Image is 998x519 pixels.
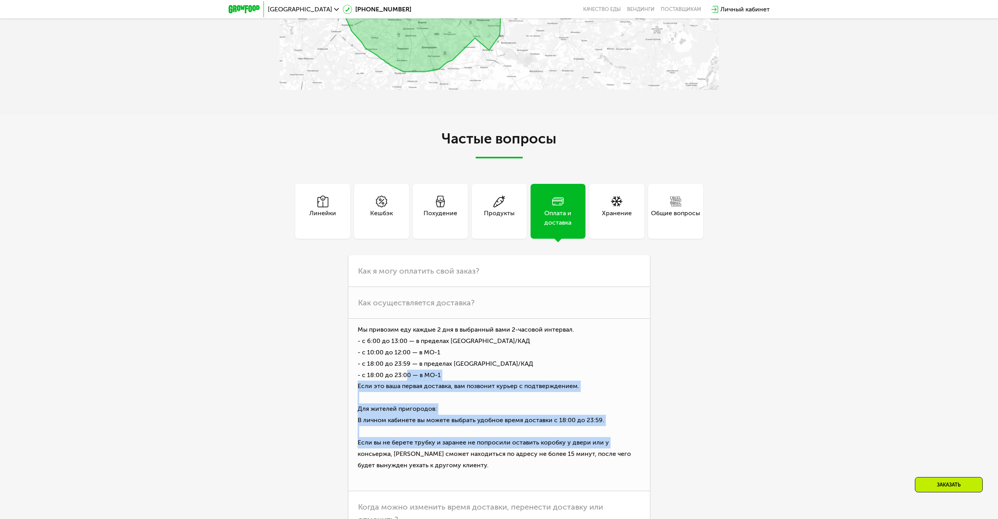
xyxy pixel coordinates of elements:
div: Похудение [424,209,457,227]
span: Как осуществляется доставка? [358,298,474,307]
div: Заказать [915,477,983,492]
a: [PHONE_NUMBER] [343,5,411,14]
div: Общие вопросы [651,209,700,227]
div: Кешбэк [370,209,393,227]
div: Оплата и доставка [531,209,585,227]
a: Вендинги [627,6,654,13]
div: поставщикам [661,6,701,13]
div: Хранение [602,209,632,227]
div: Личный кабинет [720,5,770,14]
span: [GEOGRAPHIC_DATA] [268,6,332,13]
h2: Частые вопросы [280,131,719,158]
a: Качество еды [583,6,621,13]
p: Мы привозим еду каждые 2 дня в выбранный вами 2-часовой интервал. - с 6:00 до 13:00 — в пределах ... [349,319,650,491]
div: Линейки [309,209,336,227]
span: Как я могу оплатить свой заказ? [358,266,479,276]
div: Продукты [484,209,514,227]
